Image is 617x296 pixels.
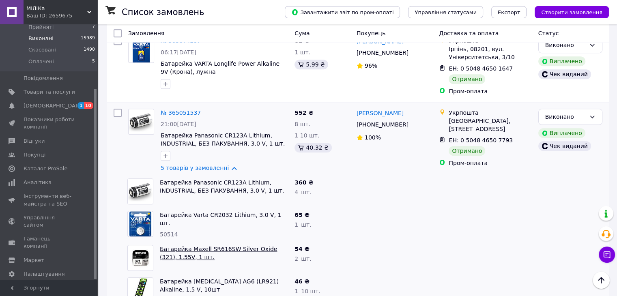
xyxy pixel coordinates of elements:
img: Фото товару [129,211,151,236]
span: ЕН: 0 5048 4650 7793 [449,137,513,144]
button: Наверх [593,272,610,289]
div: Ваш ID: 2659675 [26,12,97,19]
span: Маркет [24,257,44,264]
a: Батарейка [MEDICAL_DATA] AG6 (LR921) Alkaline, 1.5 V, 10шт [160,278,279,293]
img: Фото товару [128,245,153,270]
span: Доставка та оплата [439,30,499,36]
button: Експорт [491,6,527,18]
span: 1 10 шт. [295,288,320,294]
a: № 365051537 [161,109,201,116]
span: 1 шт. [295,221,311,228]
span: 1 10 шт. [295,132,319,139]
span: 50514 [160,231,178,238]
span: 4 шт. [295,189,311,195]
span: ЕН: 0 5048 4650 1647 [449,65,513,72]
div: 5.99 ₴ [295,60,328,69]
a: Батарейка Panasonic CR123А Lithium, INDUSTRIAL, БЕЗ ПАКУВАННЯ, 3.0 V, 1 шт. [160,179,284,194]
span: Налаштування [24,270,65,278]
a: [PERSON_NAME] [357,109,404,117]
span: Замовлення [128,30,164,36]
span: 1490 [84,46,95,54]
div: [PHONE_NUMBER] [355,47,410,58]
div: 40.32 ₴ [295,143,331,152]
span: 2 шт. [295,255,311,262]
span: [DEMOGRAPHIC_DATA] [24,102,84,109]
span: Управління статусами [415,9,477,15]
span: Cума [295,30,310,36]
span: Створити замовлення [541,9,602,15]
div: Ірпінь, 08201, вул. Університетська, 3/10 [449,45,531,61]
span: Оплачені [28,58,54,65]
span: 21:00[DATE] [161,121,196,127]
a: Фото товару [128,109,154,135]
span: 06:17[DATE] [161,49,196,56]
a: Батарейка Varta CR2032 Lithium, 3.0 V, 1 шт. [160,212,281,226]
a: 5 товарів у замовленні [161,165,229,171]
span: Виконані [28,35,54,42]
span: Товари та послуги [24,88,75,96]
button: Управління статусами [408,6,483,18]
span: 96% [365,62,377,69]
span: Повідомлення [24,75,63,82]
span: 1 [77,102,84,109]
span: Покупець [357,30,385,36]
span: Експорт [498,9,520,15]
button: Створити замовлення [535,6,609,18]
div: Укрпошта [449,109,531,117]
a: Батарейка Panasonic CR123А Lithium, INDUSTRIAL, БЕЗ ПАКУВАННЯ, 3.0 V, 1 шт. [161,132,285,147]
span: Показники роботи компанії [24,116,75,131]
span: Відгуки [24,137,45,145]
button: Завантажити звіт по пром-оплаті [285,6,400,18]
span: 1 шт. [295,49,310,56]
span: 552 ₴ [295,109,313,116]
span: Управління сайтом [24,214,75,229]
div: Виплачено [538,56,585,66]
div: [PHONE_NUMBER] [355,119,410,130]
a: Фото товару [128,37,154,63]
span: Каталог ProSale [24,165,67,172]
div: Виконано [545,112,586,121]
span: Покупці [24,151,45,159]
h1: Список замовлень [122,7,204,17]
span: 360 ₴ [295,179,313,186]
img: Фото товару [129,112,154,131]
span: 7 [92,24,95,31]
span: 15989 [81,35,95,42]
div: Отримано [449,74,485,84]
div: Чек виданий [538,69,591,79]
span: Інструменти веб-майстра та SEO [24,193,75,207]
span: 65 ₴ [295,212,309,218]
div: Отримано [449,146,485,156]
span: 8 шт. [295,121,310,127]
a: Батарейка Maxell SR616SW Silver Oxide (321), 1.55V, 1 шт. [160,246,277,260]
img: Фото товару [128,182,153,201]
a: Створити замовлення [527,9,609,15]
span: 5 [92,58,95,65]
a: Батарейка VARTA Longlife Power Alkaline 9V (Крона), лужна [161,60,279,75]
div: Чек виданий [538,141,591,151]
span: Статус [538,30,559,36]
span: 46 ₴ [295,278,309,285]
span: Завантажити звіт по пром-оплаті [291,9,393,16]
span: 54 ₴ [295,246,309,252]
span: Скасовані [28,46,56,54]
div: Пром-оплата [449,159,531,167]
span: 10 [84,102,93,109]
span: Гаманець компанії [24,235,75,250]
span: Аналітика [24,179,52,186]
span: 100% [365,134,381,141]
span: МіЛіКа [26,5,87,12]
div: Пром-оплата [449,87,531,95]
span: Прийняті [28,24,54,31]
button: Чат з покупцем [599,247,615,263]
div: Виплачено [538,128,585,138]
img: Фото товару [133,37,149,62]
div: [GEOGRAPHIC_DATA], [STREET_ADDRESS] [449,117,531,133]
div: Виконано [545,41,586,49]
